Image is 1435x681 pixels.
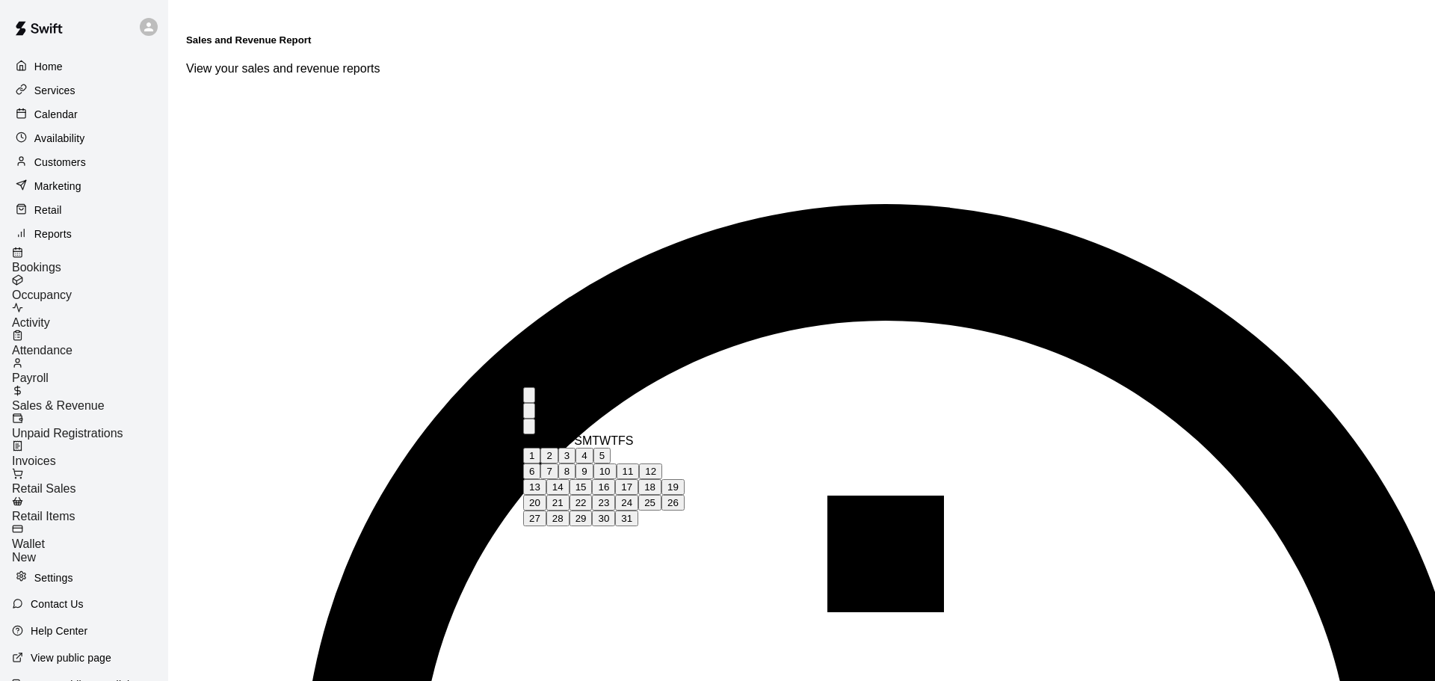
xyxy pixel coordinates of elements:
[570,511,593,526] button: 29
[661,495,685,511] button: 26
[12,510,75,523] span: Retail Items
[546,511,570,526] button: 28
[615,495,638,511] button: 24
[615,479,638,495] button: 17
[31,623,87,638] p: Help Center
[570,495,593,511] button: 22
[592,479,615,495] button: 16
[523,419,535,434] button: Next month
[34,203,62,218] p: Retail
[540,448,558,463] button: 2
[593,463,617,479] button: 10
[558,448,575,463] button: 3
[638,479,661,495] button: 18
[12,427,123,440] span: Unpaid Registrations
[618,434,626,448] span: Friday
[546,479,570,495] button: 14
[34,570,73,585] p: Settings
[34,131,85,146] p: Availability
[34,83,75,98] p: Services
[12,551,36,564] span: New
[575,463,593,479] button: 9
[523,463,540,479] button: 6
[593,448,611,463] button: 5
[592,495,615,511] button: 23
[626,434,634,448] span: Saturday
[34,227,72,241] p: Reports
[12,537,45,550] span: Wallet
[575,448,593,463] button: 4
[12,454,56,467] span: Invoices
[599,434,611,448] span: Wednesday
[12,344,72,357] span: Attendance
[523,374,685,387] div: [DATE]
[12,482,75,495] span: Retail Sales
[540,463,558,479] button: 7
[592,434,599,448] span: Tuesday
[12,316,50,329] span: Activity
[523,448,540,463] button: 1
[574,434,582,448] span: Sunday
[523,387,535,403] button: calendar view is open, switch to year view
[31,650,111,665] p: View public page
[582,434,592,448] span: Monday
[611,434,618,448] span: Thursday
[546,495,570,511] button: 21
[34,155,86,170] p: Customers
[12,289,72,301] span: Occupancy
[523,403,535,419] button: Previous month
[34,59,63,74] p: Home
[523,511,546,526] button: 27
[639,463,662,479] button: 12
[523,495,546,511] button: 20
[12,261,61,274] span: Bookings
[12,372,49,384] span: Payroll
[34,107,78,122] p: Calendar
[34,179,81,194] p: Marketing
[12,399,105,412] span: Sales & Revenue
[523,479,546,495] button: 13
[31,597,84,611] p: Contact Us
[661,479,685,495] button: 19
[570,479,593,495] button: 15
[615,511,638,526] button: 31
[592,511,615,526] button: 30
[558,463,575,479] button: 8
[638,495,661,511] button: 25
[617,463,640,479] button: 11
